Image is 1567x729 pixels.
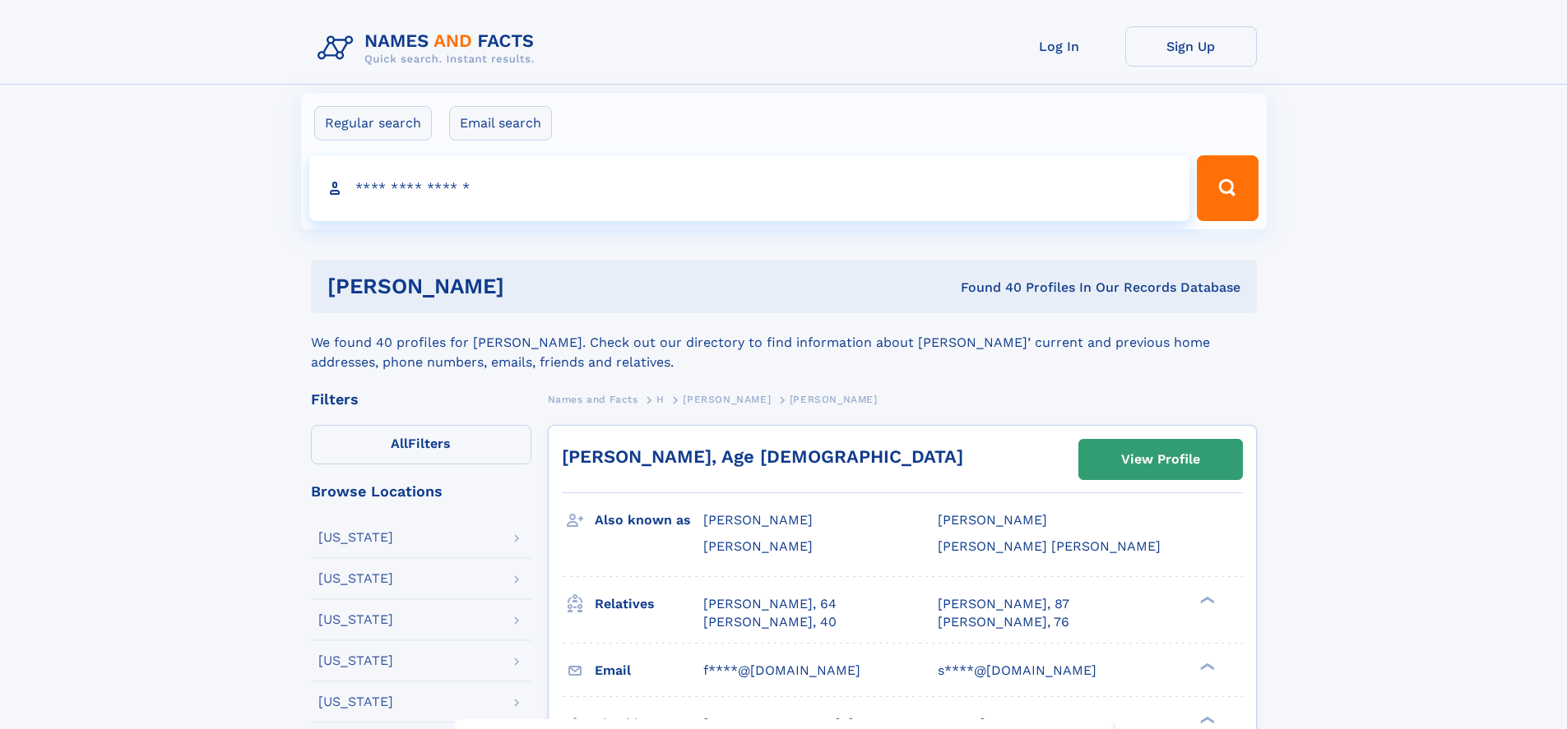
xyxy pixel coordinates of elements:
h1: [PERSON_NAME] [327,276,733,297]
span: [PERSON_NAME] [790,394,878,405]
a: Names and Facts [548,389,638,409]
a: [PERSON_NAME], 87 [938,595,1069,613]
label: Filters [311,425,531,464]
img: Logo Names and Facts [311,26,548,71]
span: [PERSON_NAME] [703,512,813,528]
span: All [391,436,408,451]
div: [US_STATE] [318,531,393,544]
h3: Email [595,657,703,685]
h3: Also known as [595,506,703,534]
span: [PERSON_NAME] [PERSON_NAME] [938,538,1161,554]
label: Regular search [314,106,432,141]
span: H [656,394,665,405]
div: [US_STATE] [318,695,393,708]
span: [PERSON_NAME] [938,512,1047,528]
div: ❯ [1196,594,1216,605]
div: We found 40 profiles for [PERSON_NAME]. Check out our directory to find information about [PERSON... [311,313,1257,372]
button: Search Button [1197,155,1258,221]
a: [PERSON_NAME] [683,389,771,409]
div: ❯ [1196,661,1216,671]
div: [US_STATE] [318,654,393,667]
a: H [656,389,665,409]
a: View Profile [1079,440,1242,479]
a: Log In [994,26,1125,67]
label: Email search [449,106,552,141]
div: View Profile [1121,441,1200,478]
div: [US_STATE] [318,572,393,585]
span: [PERSON_NAME] [683,394,771,405]
div: ❯ [1196,714,1216,725]
input: search input [309,155,1190,221]
div: Found 40 Profiles In Our Records Database [732,279,1240,297]
span: [PERSON_NAME] [703,538,813,554]
div: Browse Locations [311,484,531,499]
a: [PERSON_NAME], 76 [938,613,1069,631]
div: Filters [311,392,531,407]
h3: Relatives [595,590,703,618]
a: [PERSON_NAME], 40 [703,613,837,631]
a: Sign Up [1125,26,1257,67]
a: [PERSON_NAME], 64 [703,595,837,613]
div: [US_STATE] [318,613,393,626]
a: [PERSON_NAME], Age [DEMOGRAPHIC_DATA] [562,446,963,467]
